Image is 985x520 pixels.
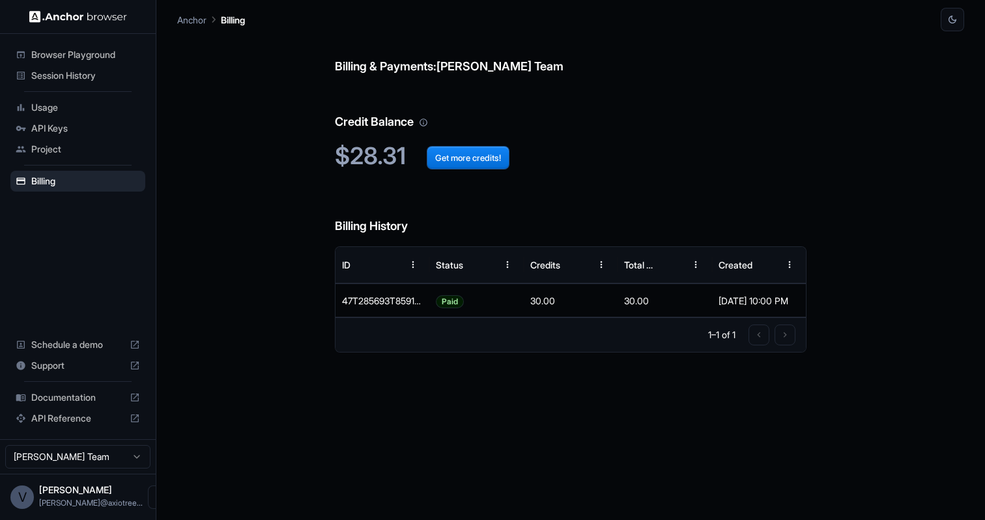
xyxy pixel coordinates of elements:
[31,143,140,156] span: Project
[31,359,124,372] span: Support
[708,328,735,341] p: 1–1 of 1
[10,355,145,376] div: Support
[10,485,34,509] div: V
[624,259,659,270] div: Total Cost
[177,12,245,27] nav: breadcrumb
[342,259,350,270] div: ID
[436,259,463,270] div: Status
[754,253,778,276] button: Sort
[10,65,145,86] div: Session History
[31,175,140,188] span: Billing
[10,334,145,355] div: Schedule a demo
[10,387,145,408] div: Documentation
[10,171,145,192] div: Billing
[177,13,207,27] p: Anchor
[419,118,428,127] svg: Your credit balance will be consumed as you use the API. Visit the usage page to view a breakdown...
[778,253,801,276] button: Menu
[29,10,127,23] img: Anchor Logo
[427,146,509,169] button: Get more credits!
[31,122,140,135] span: API Keys
[335,87,807,132] h6: Credit Balance
[335,31,807,76] h6: Billing & Payments: [PERSON_NAME] Team
[10,44,145,65] div: Browser Playground
[335,142,807,170] h2: $28.31
[530,259,560,270] div: Credits
[472,253,496,276] button: Sort
[10,408,145,429] div: API Reference
[618,283,712,317] div: 30.00
[524,283,618,317] div: 30.00
[31,338,124,351] span: Schedule a demo
[401,253,425,276] button: Menu
[719,259,752,270] div: Created
[31,391,124,404] span: Documentation
[684,253,707,276] button: Menu
[436,285,463,318] span: Paid
[661,253,684,276] button: Sort
[496,253,519,276] button: Menu
[221,13,245,27] p: Billing
[590,253,613,276] button: Menu
[148,485,171,509] button: Open menu
[39,484,112,495] span: Vipin Tanna
[719,284,800,317] div: [DATE] 10:00 PM
[31,101,140,114] span: Usage
[39,498,143,508] span: vipin@axiotree.com
[31,69,140,82] span: Session History
[31,48,140,61] span: Browser Playground
[566,253,590,276] button: Sort
[335,283,430,317] div: 47T285693T859164W
[10,118,145,139] div: API Keys
[31,412,124,425] span: API Reference
[10,139,145,160] div: Project
[335,191,807,236] h6: Billing History
[378,253,401,276] button: Sort
[10,97,145,118] div: Usage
